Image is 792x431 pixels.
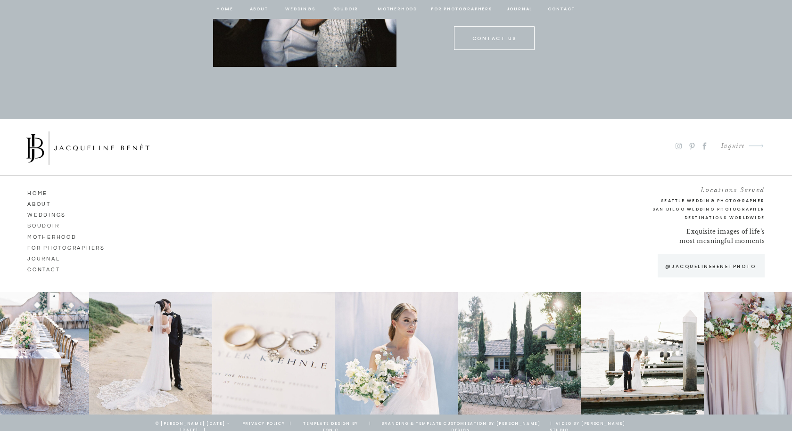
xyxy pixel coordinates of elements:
a: home [216,5,234,14]
p: Exquisite images of life’s most meaningful moments [677,227,765,247]
p: © [PERSON_NAME] [DATE] - [DATE] | [147,421,239,425]
a: template design by tonic [296,421,365,429]
a: for photographers [431,5,492,14]
a: Inquire [713,140,745,153]
a: Weddings [284,5,316,14]
a: Weddings [27,210,81,218]
a: contact [546,5,577,14]
a: | [287,421,294,429]
a: for photographers [27,243,111,251]
a: about [249,5,269,14]
a: HOME [27,188,81,196]
a: | [366,421,374,429]
a: Boudoir [27,220,81,229]
a: ABOUT [27,199,81,207]
a: BOUDOIR [332,5,359,14]
h2: Destinations Worldwide [625,214,765,222]
a: CONTACT [27,264,81,273]
a: | Video by [PERSON_NAME] Studio [550,421,629,429]
a: branding & template customization by [PERSON_NAME] design [373,421,548,429]
h2: Locations Served [625,184,765,192]
a: Motherhood [27,232,81,240]
a: privacy policy [239,421,288,429]
a: Seattle Wedding Photographer [625,197,765,205]
a: CONTACT US [465,34,524,43]
a: journal [27,253,98,262]
a: @jacquelinebenetphoto [660,262,760,270]
a: Motherhood [378,5,417,14]
a: San Diego Wedding Photographer [608,205,765,213]
a: journal [505,5,534,14]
